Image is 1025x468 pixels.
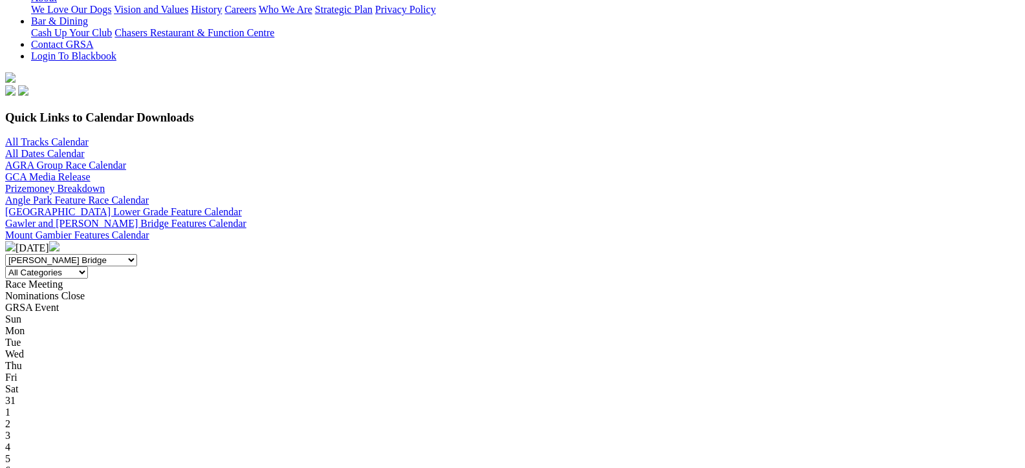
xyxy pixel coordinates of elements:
img: twitter.svg [18,85,28,96]
span: 3 [5,430,10,441]
div: Sun [5,314,1020,325]
a: Bar & Dining [31,16,88,27]
a: AGRA Group Race Calendar [5,160,126,171]
span: 4 [5,441,10,452]
a: Chasers Restaurant & Function Centre [114,27,274,38]
div: Fri [5,372,1020,383]
div: About [31,4,1020,16]
a: Who We Are [259,4,312,15]
div: [DATE] [5,241,1020,254]
a: Angle Park Feature Race Calendar [5,195,149,206]
span: 5 [5,453,10,464]
a: All Dates Calendar [5,148,85,159]
a: Prizemoney Breakdown [5,183,105,194]
img: chevron-right-pager-white.svg [49,241,59,251]
a: Strategic Plan [315,4,372,15]
a: Contact GRSA [31,39,93,50]
div: Race Meeting [5,279,1020,290]
div: Tue [5,337,1020,348]
a: Mount Gambier Features Calendar [5,229,149,240]
div: Wed [5,348,1020,360]
span: 31 [5,395,16,406]
a: Gawler and [PERSON_NAME] Bridge Features Calendar [5,218,246,229]
img: chevron-left-pager-white.svg [5,241,16,251]
div: Bar & Dining [31,27,1020,39]
a: Cash Up Your Club [31,27,112,38]
a: History [191,4,222,15]
a: Privacy Policy [375,4,436,15]
a: Careers [224,4,256,15]
a: [GEOGRAPHIC_DATA] Lower Grade Feature Calendar [5,206,242,217]
span: 1 [5,407,10,418]
div: Mon [5,325,1020,337]
span: 2 [5,418,10,429]
a: All Tracks Calendar [5,136,89,147]
div: Nominations Close [5,290,1020,302]
a: Login To Blackbook [31,50,116,61]
div: Thu [5,360,1020,372]
a: Vision and Values [114,4,188,15]
h3: Quick Links to Calendar Downloads [5,111,1020,125]
img: facebook.svg [5,85,16,96]
div: Sat [5,383,1020,395]
div: GRSA Event [5,302,1020,314]
img: logo-grsa-white.png [5,72,16,83]
a: We Love Our Dogs [31,4,111,15]
a: GCA Media Release [5,171,91,182]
